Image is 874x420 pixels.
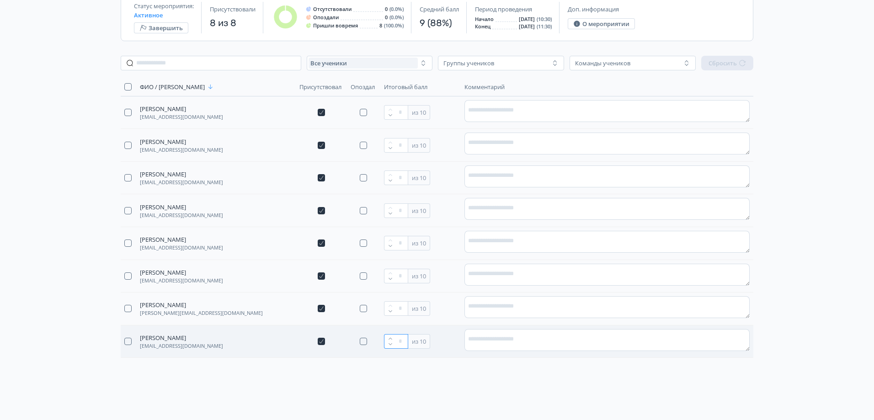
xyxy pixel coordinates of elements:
[379,23,382,28] span: 8
[412,174,426,181] span: из 10
[140,203,292,211] span: [PERSON_NAME]
[140,278,292,283] span: [EMAIL_ADDRESS][DOMAIN_NAME]
[140,170,292,178] span: [PERSON_NAME]
[140,81,216,92] button: ФИО / [PERSON_NAME]
[134,2,194,10] span: Статус мероприятия:
[310,59,347,67] span: Все ученики
[438,56,564,70] button: Группы учеников
[313,6,352,12] span: Отсутствовали
[464,81,506,92] button: Комментарий
[384,23,404,28] span: (100.0%)
[384,83,427,90] span: Итоговый балл
[140,180,292,185] span: [EMAIL_ADDRESS][DOMAIN_NAME]
[134,22,188,33] button: Завершить
[140,301,292,308] span: [PERSON_NAME]
[384,81,429,92] button: Итоговый балл
[140,310,292,316] span: [PERSON_NAME][EMAIL_ADDRESS][DOMAIN_NAME]
[385,6,388,12] span: 0
[570,56,696,70] button: Команды учеников
[140,213,292,218] span: [EMAIL_ADDRESS][DOMAIN_NAME]
[140,203,292,218] a: [PERSON_NAME][EMAIL_ADDRESS][DOMAIN_NAME]
[140,236,292,250] a: [PERSON_NAME][EMAIL_ADDRESS][DOMAIN_NAME]
[537,24,552,29] span: (11:30)
[313,15,339,20] span: Опоздали
[475,16,494,22] span: Начало
[140,105,292,120] a: [PERSON_NAME][EMAIL_ADDRESS][DOMAIN_NAME]
[412,239,426,247] span: из 10
[140,105,292,112] span: [PERSON_NAME]
[140,138,292,153] a: [PERSON_NAME][EMAIL_ADDRESS][DOMAIN_NAME]
[307,56,433,70] button: Все ученики
[299,81,343,92] button: Присутствовал
[351,81,377,92] button: Опоздал
[519,16,535,22] span: [DATE]
[420,16,459,29] span: 9 (88%)
[412,272,426,280] span: из 10
[140,114,292,120] span: [EMAIL_ADDRESS][DOMAIN_NAME]
[575,59,630,67] div: Команды учеников
[475,5,532,13] span: Период проведения
[140,334,292,349] a: [PERSON_NAME][EMAIL_ADDRESS][DOMAIN_NAME]
[389,15,404,20] span: (0.0%)
[140,147,292,153] span: [EMAIL_ADDRESS][DOMAIN_NAME]
[140,269,292,276] span: [PERSON_NAME]
[412,207,426,214] span: из 10
[385,15,388,20] span: 0
[299,83,341,90] span: Присутствовал
[351,83,375,90] span: Опоздал
[140,245,292,250] span: [EMAIL_ADDRESS][DOMAIN_NAME]
[140,83,205,90] span: ФИО / [PERSON_NAME]
[537,16,552,22] span: (10:30)
[412,338,426,345] span: из 10
[140,269,292,283] a: [PERSON_NAME][EMAIL_ADDRESS][DOMAIN_NAME]
[568,18,635,29] button: О мероприятии
[210,5,256,13] span: Присутствовали
[568,5,619,13] span: Доп. информация
[313,23,358,28] span: Пришли вовремя
[412,109,426,116] span: из 10
[389,6,404,12] span: (0.0%)
[420,5,459,13] span: Средний балл
[140,334,292,341] span: [PERSON_NAME]
[464,83,505,90] span: Комментарий
[701,56,753,70] button: Сбросить
[140,301,292,316] a: [PERSON_NAME][PERSON_NAME][EMAIL_ADDRESS][DOMAIN_NAME]
[134,11,163,19] span: Активное
[412,305,426,312] span: из 10
[140,170,292,185] a: [PERSON_NAME][EMAIL_ADDRESS][DOMAIN_NAME]
[475,24,490,29] span: Конец
[140,343,292,349] span: [EMAIL_ADDRESS][DOMAIN_NAME]
[443,59,494,67] div: Группы учеников
[519,24,535,29] span: [DATE]
[140,138,292,145] span: [PERSON_NAME]
[412,142,426,149] span: из 10
[140,236,292,243] span: [PERSON_NAME]
[210,16,256,29] span: 8 из 8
